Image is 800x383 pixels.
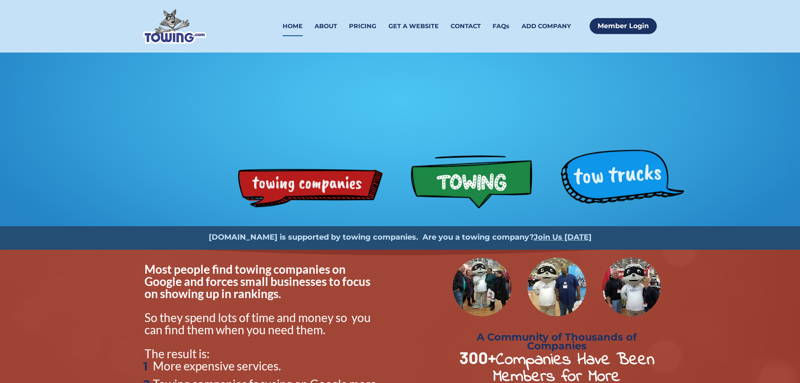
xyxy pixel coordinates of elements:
strong: Companies Have Been [496,348,654,372]
strong: [DOMAIN_NAME] is supported by towing companies. Are you a towing company? [209,232,534,242]
a: ADD COMPANY [522,16,571,36]
span: So they spend lots of time and money so you can find them when you need them. [144,310,373,337]
a: CONTACT [451,16,481,36]
img: Towing.com Logo [143,9,206,44]
span: More expensive services. [153,359,281,373]
a: PRICING [349,16,376,36]
span: Most people find towing companies on Google and forces small businesses to focus on showing up in... [144,262,372,301]
a: Join Us [DATE] [534,232,592,242]
strong: A Community of Thousands of Companies [477,331,640,352]
a: Member Login [590,18,657,34]
a: GET A WEBSITE [388,16,439,36]
a: ABOUT [315,16,337,36]
a: HOME [283,16,303,36]
strong: 300+ [459,347,496,367]
span: The result is: [144,346,210,361]
a: FAQs [493,16,509,36]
